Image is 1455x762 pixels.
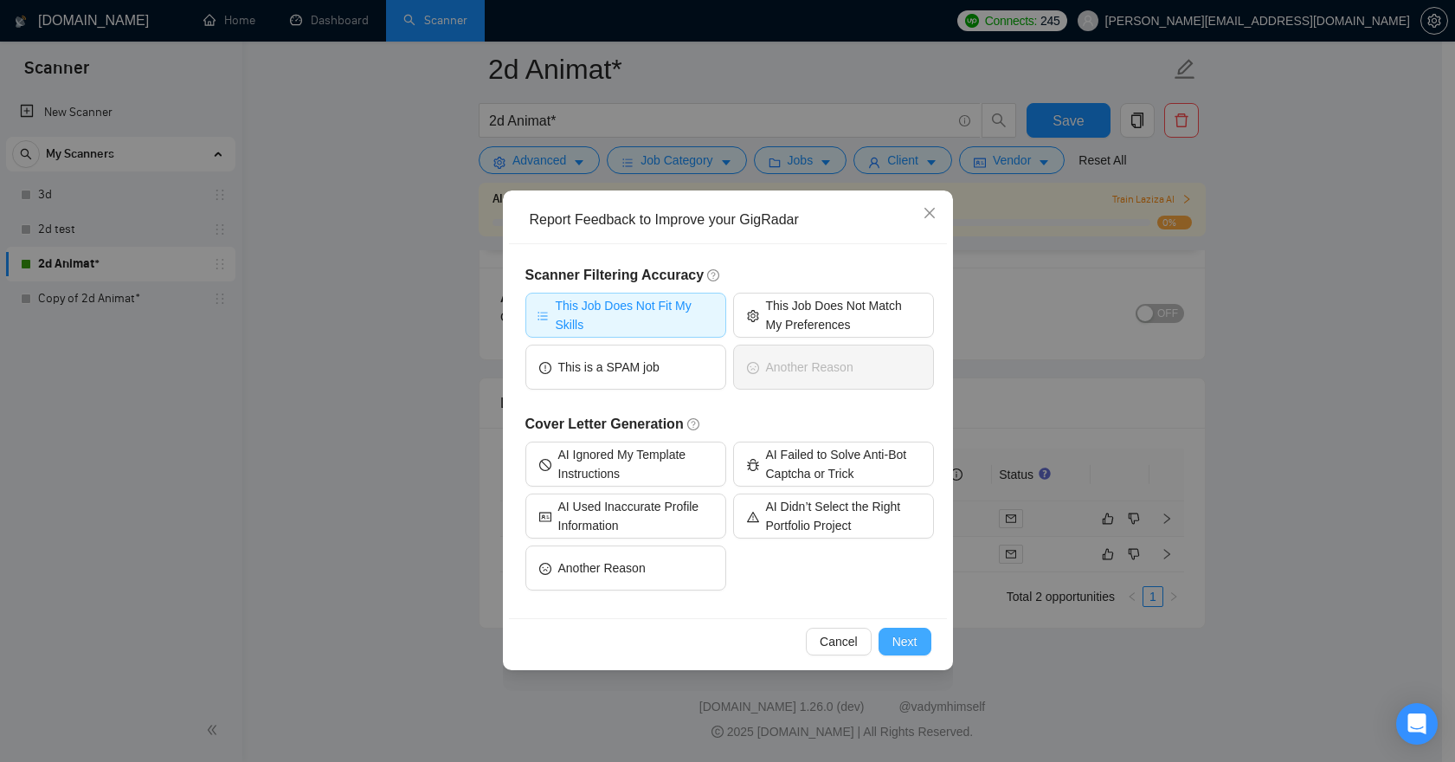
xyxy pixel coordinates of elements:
[558,559,646,578] span: Another Reason
[687,417,701,431] span: question-circle
[558,445,712,483] span: AI Ignored My Template Instructions
[525,293,726,338] button: barsThis Job Does Not Fit My Skills
[733,345,934,390] button: frownAnother Reason
[525,546,726,591] button: frownAnother Reason
[539,561,551,574] span: frown
[539,509,551,522] span: idcard
[879,628,931,655] button: Next
[820,632,858,651] span: Cancel
[733,293,934,338] button: settingThis Job Does Not Match My Preferences
[766,445,920,483] span: AI Failed to Solve Anti-Bot Captcha or Trick
[558,497,712,535] span: AI Used Inaccurate Profile Information
[747,457,759,470] span: bug
[537,308,549,321] span: bars
[766,497,920,535] span: AI Didn’t Select the Right Portfolio Project
[733,442,934,487] button: bugAI Failed to Solve Anti-Bot Captcha or Trick
[539,457,551,470] span: stop
[806,628,872,655] button: Cancel
[525,414,934,435] h5: Cover Letter Generation
[923,206,937,220] span: close
[747,308,759,321] span: setting
[1396,703,1438,745] div: Open Intercom Messenger
[707,268,721,282] span: question-circle
[558,358,660,377] span: This is a SPAM job
[525,494,726,539] button: idcardAI Used Inaccurate Profile Information
[530,210,938,229] div: Report Feedback to Improve your GigRadar
[892,632,917,651] span: Next
[556,296,715,334] span: This Job Does Not Fit My Skills
[539,360,551,373] span: exclamation-circle
[733,494,934,539] button: warningAI Didn’t Select the Right Portfolio Project
[525,345,726,390] button: exclamation-circleThis is a SPAM job
[747,509,759,522] span: warning
[525,265,934,286] h5: Scanner Filtering Accuracy
[766,296,920,334] span: This Job Does Not Match My Preferences
[525,442,726,487] button: stopAI Ignored My Template Instructions
[906,190,953,237] button: Close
